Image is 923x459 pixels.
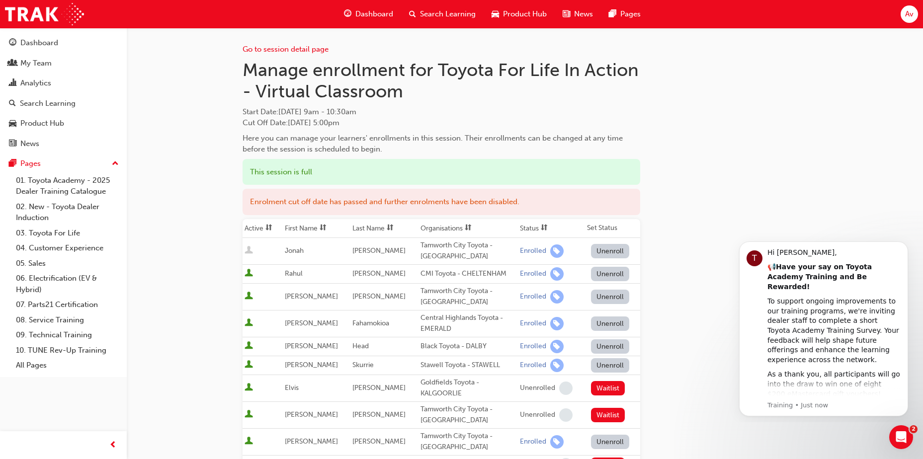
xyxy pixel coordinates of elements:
span: Jonah [285,246,304,255]
span: Start Date : [243,106,640,118]
div: This session is full [243,159,640,185]
span: [PERSON_NAME] [285,342,338,350]
span: learningRecordVerb_ENROLL-icon [550,359,564,372]
div: Enrolled [520,319,546,328]
button: Waitlist [591,381,625,395]
div: Central Highlands Toyota - EMERALD [420,312,516,335]
button: Pages [4,154,123,173]
a: 03. Toyota For Life [12,226,123,241]
a: Go to session detail page [243,45,329,54]
div: Stawell Toyota - STAWELL [420,360,516,371]
a: 01. Toyota Academy - 2025 Dealer Training Catalogue [12,173,123,199]
th: Set Status [585,219,640,238]
div: Unenrolled [520,410,555,420]
span: learningRecordVerb_ENROLL-icon [550,435,564,449]
span: car-icon [492,8,499,20]
span: Elvis [285,383,299,392]
span: sorting-icon [465,224,472,232]
div: My Team [20,58,52,69]
button: Unenroll [591,316,630,331]
a: All Pages [12,358,123,373]
button: Unenroll [591,267,630,281]
a: pages-iconPages [601,4,649,24]
span: people-icon [9,59,16,68]
a: 07. Parts21 Certification [12,297,123,312]
span: User is active [245,383,253,393]
div: Enrolled [520,437,546,447]
span: [PERSON_NAME] [352,437,406,446]
a: 02. New - Toyota Dealer Induction [12,199,123,226]
span: search-icon [409,8,416,20]
span: User is active [245,341,253,351]
div: Analytics [20,77,51,89]
span: pages-icon [9,159,16,168]
span: [PERSON_NAME] [285,410,338,419]
span: 2 [910,425,918,433]
span: User is active [245,318,253,328]
div: Enrolled [520,361,546,370]
span: [PERSON_NAME] [352,410,406,419]
div: Unenrolled [520,383,555,393]
span: learningRecordVerb_NONE-icon [559,408,573,422]
span: User is active [245,269,253,279]
span: Search Learning [420,8,476,20]
span: guage-icon [9,39,16,48]
div: Tamworth City Toyota - [GEOGRAPHIC_DATA] [420,404,516,426]
a: 06. Electrification (EV & Hybrid) [12,271,123,297]
div: Enrolment cut off date has passed and further enrolments have been disabled. [243,189,640,215]
a: Product Hub [4,114,123,133]
button: Unenroll [591,290,630,304]
span: User is active [245,292,253,302]
a: Dashboard [4,34,123,52]
span: [PERSON_NAME] [352,246,406,255]
th: Toggle SortBy [243,219,283,238]
a: 08. Service Training [12,312,123,328]
span: Rahul [285,269,303,278]
span: search-icon [9,99,16,108]
div: Enrolled [520,269,546,279]
button: Unenroll [591,244,630,258]
span: [PERSON_NAME] [285,292,338,301]
span: Pages [620,8,641,20]
div: Enrolled [520,292,546,302]
span: [PERSON_NAME] [352,269,406,278]
iframe: Intercom notifications message [724,232,923,422]
span: Fahamokioa [352,319,389,327]
span: learningRecordVerb_ENROLL-icon [550,267,564,281]
a: guage-iconDashboard [336,4,401,24]
a: My Team [4,54,123,73]
a: News [4,135,123,153]
span: User is active [245,410,253,420]
span: guage-icon [344,8,351,20]
span: User is active [245,437,253,447]
span: [PERSON_NAME] [285,319,338,327]
a: Analytics [4,74,123,92]
button: Av [901,5,918,23]
div: Goldfields Toyota - KALGOORLIE [420,377,516,399]
div: Here you can manage your learners' enrollments in this session. Their enrollments can be changed ... [243,133,640,155]
span: news-icon [563,8,570,20]
span: [PERSON_NAME] [352,383,406,392]
a: Search Learning [4,94,123,113]
span: car-icon [9,119,16,128]
span: [PERSON_NAME] [352,292,406,301]
a: 09. Technical Training [12,327,123,343]
span: Skurrie [352,361,374,369]
button: Waitlist [591,408,625,422]
span: [PERSON_NAME] [285,361,338,369]
span: pages-icon [609,8,616,20]
a: 04. Customer Experience [12,240,123,256]
div: Tamworth City Toyota - [GEOGRAPHIC_DATA] [420,286,516,308]
span: sorting-icon [541,224,548,232]
span: Av [905,8,914,20]
span: prev-icon [109,439,117,452]
div: Tamworth City Toyota - [GEOGRAPHIC_DATA] [420,431,516,453]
